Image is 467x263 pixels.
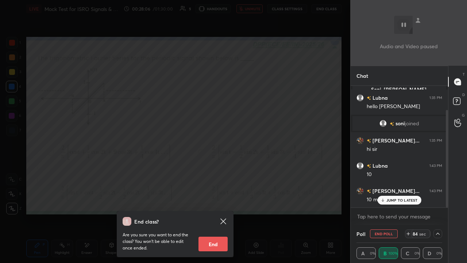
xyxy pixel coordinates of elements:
[134,218,159,225] h4: End class?
[462,92,465,98] p: D
[367,164,371,168] img: no-rating-badge.077c3623.svg
[429,96,442,100] div: 1:35 PM
[123,232,193,251] p: Are you sure you want to end the class? You won’t be able to edit once ended.
[371,187,420,195] h6: [PERSON_NAME]...
[367,139,371,143] img: no-rating-badge.077c3623.svg
[370,229,398,238] button: End Poll
[356,230,366,238] h4: Poll
[462,113,465,118] p: G
[412,231,418,237] div: 84
[386,198,418,202] p: JUMP TO LATEST
[357,87,442,98] p: Soni, [PERSON_NAME], Lubna
[356,94,364,102] img: default.png
[429,189,442,193] div: 1:43 PM
[367,189,371,193] img: no-rating-badge.077c3623.svg
[429,164,442,168] div: 1:43 PM
[351,66,374,85] p: Chat
[371,162,388,169] h6: Lubna
[371,94,388,102] h6: Lubna
[367,146,442,153] div: hi sir
[395,121,405,126] span: soni
[367,103,442,110] div: hello [PERSON_NAME]
[367,96,371,100] img: no-rating-badge.077c3623.svg
[390,122,394,126] img: no-rating-badge.077c3623.svg
[405,121,419,126] span: joined
[198,237,228,251] button: End
[367,171,442,178] div: 10
[371,137,420,144] h6: [PERSON_NAME]...
[379,120,387,127] img: default.png
[356,162,364,169] img: default.png
[429,138,442,143] div: 1:35 PM
[356,137,364,144] img: 2378e4966ce24f06bda3493c4a778ef6.jpg
[380,42,438,50] p: Audio and Video paused
[356,187,364,195] img: 2378e4966ce24f06bda3493c4a778ef6.jpg
[367,196,442,203] div: 10 ms
[418,231,427,237] div: sec
[463,72,465,77] p: T
[351,86,448,207] div: grid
